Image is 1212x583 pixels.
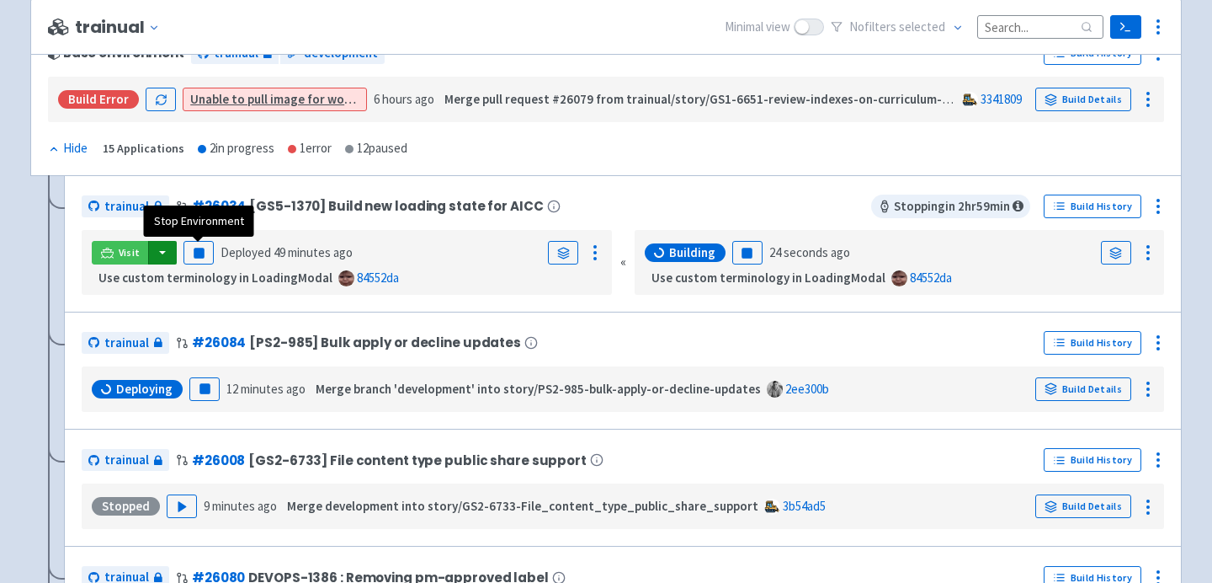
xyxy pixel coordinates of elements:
strong: Use custom terminology in LoadingModal [98,270,332,286]
a: 2ee300b [785,381,829,397]
div: Base environment [48,45,184,60]
span: Minimal view [725,18,790,37]
a: trainual [82,195,169,218]
span: No filter s [849,18,945,37]
div: 2 in progress [198,139,274,158]
strong: Use custom terminology in LoadingModal [651,270,885,286]
span: trainual [104,197,149,217]
div: 12 paused [345,139,407,158]
span: Building [669,244,715,261]
span: selected [899,19,945,35]
span: Visit [119,246,141,259]
a: Build Details [1035,495,1131,518]
a: Build Details [1035,88,1131,111]
div: Hide [48,139,88,158]
a: Build History [1044,195,1141,218]
a: 84552da [910,270,952,286]
a: Unable to pull image for worker [190,91,368,107]
span: [GS2-6733] File content type public share support [248,453,587,468]
a: 3b54ad5 [783,498,826,514]
time: 9 minutes ago [204,498,277,514]
span: Stopping in 2 hr 59 min [871,195,1030,218]
span: trainual [104,451,149,470]
time: 12 minutes ago [226,381,306,397]
a: #26008 [192,452,245,469]
span: [GS5-1370] Build new loading state for AICC [249,199,543,213]
a: 84552da [357,270,399,286]
div: 1 error [288,139,332,158]
time: 24 seconds ago [769,244,850,260]
span: [PS2-985] Bulk apply or decline updates [249,335,521,350]
span: Deploying [116,381,173,398]
strong: Merge pull request #26079 from trainual/story/GS1-6651-review-indexes-on-curriculum-views-2 [444,91,985,107]
a: Visit [92,241,149,265]
a: trainual [82,449,169,472]
div: Stopped [92,497,160,516]
strong: Merge development into story/GS2-6733-File_content_type_public_share_support [287,498,758,514]
a: Build Details [1035,377,1131,401]
a: Terminal [1110,15,1141,39]
input: Search... [977,15,1103,38]
a: Build History [1044,448,1141,472]
div: « [620,230,626,295]
a: #26084 [192,334,246,351]
a: 3341809 [981,91,1022,107]
button: Pause [183,241,214,265]
button: Pause [732,241,763,265]
time: 49 minutes ago [274,244,353,260]
time: 6 hours ago [374,91,434,107]
button: Hide [48,139,89,158]
strong: Merge branch 'development' into story/PS2-985-bulk-apply-or-decline-updates [316,381,761,397]
a: Build History [1044,331,1141,355]
a: trainual [82,332,169,355]
div: Build Error [58,90,139,109]
span: trainual [104,334,149,353]
button: Pause [189,377,220,401]
button: Play [167,495,197,518]
a: #26034 [192,197,246,215]
span: Deployed [221,244,353,260]
button: trainual [75,18,167,37]
div: 15 Applications [103,139,184,158]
